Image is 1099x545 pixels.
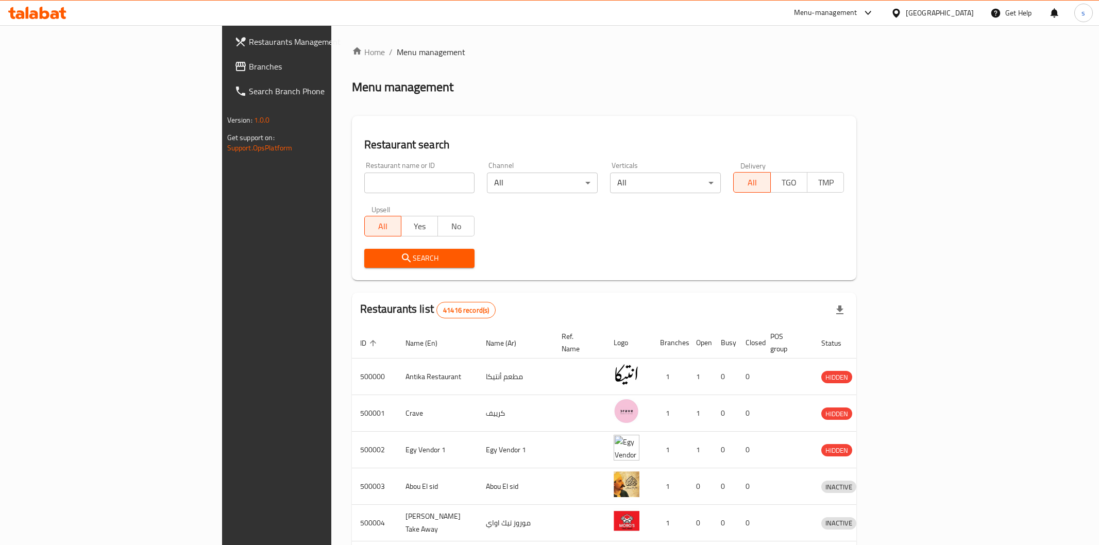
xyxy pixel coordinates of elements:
span: Version: [227,113,252,127]
th: Branches [652,327,688,359]
span: Menu management [397,46,465,58]
th: Logo [605,327,652,359]
div: Export file [827,298,852,322]
td: Egy Vendor 1 [397,432,478,468]
td: 0 [713,432,737,468]
span: TMP [811,175,840,190]
button: All [364,216,401,236]
span: Restaurants Management [249,36,397,48]
td: 0 [688,468,713,505]
span: Search Branch Phone [249,85,397,97]
td: 1 [688,395,713,432]
div: Total records count [436,302,496,318]
td: 0 [713,359,737,395]
button: Search [364,249,475,268]
span: Name (En) [405,337,451,349]
nav: breadcrumb [352,46,857,58]
a: Search Branch Phone [226,79,405,104]
td: 0 [737,359,762,395]
button: Yes [401,216,438,236]
td: موروز تيك اواي [478,505,553,541]
label: Upsell [371,206,391,213]
div: All [487,173,598,193]
span: HIDDEN [821,408,852,420]
span: All [369,219,397,234]
td: Egy Vendor 1 [478,432,553,468]
td: 1 [652,359,688,395]
td: 0 [737,468,762,505]
input: Search for restaurant name or ID.. [364,173,475,193]
img: Moro's Take Away [614,508,639,534]
td: 1 [652,432,688,468]
button: No [437,216,475,236]
div: HIDDEN [821,444,852,456]
span: Yes [405,219,434,234]
td: [PERSON_NAME] Take Away [397,505,478,541]
td: Antika Restaurant [397,359,478,395]
span: INACTIVE [821,481,856,493]
span: TGO [775,175,803,190]
td: 1 [652,468,688,505]
span: Ref. Name [562,330,593,355]
div: INACTIVE [821,517,856,530]
h2: Menu management [352,79,453,95]
h2: Restaurants list [360,301,496,318]
span: Branches [249,60,397,73]
div: HIDDEN [821,371,852,383]
span: POS group [770,330,801,355]
span: INACTIVE [821,517,856,529]
img: Crave [614,398,639,424]
div: All [610,173,721,193]
th: Open [688,327,713,359]
span: HIDDEN [821,371,852,383]
h2: Restaurant search [364,137,844,152]
button: All [733,172,770,193]
span: 1.0.0 [254,113,270,127]
a: Branches [226,54,405,79]
div: Menu-management [794,7,857,19]
td: Abou El sid [397,468,478,505]
td: 1 [652,395,688,432]
span: HIDDEN [821,445,852,456]
button: TMP [807,172,844,193]
td: 1 [652,505,688,541]
td: 0 [713,395,737,432]
span: Status [821,337,855,349]
td: Abou El sid [478,468,553,505]
th: Closed [737,327,762,359]
span: No [442,219,470,234]
img: Abou El sid [614,471,639,497]
td: 1 [688,359,713,395]
span: Get support on: [227,131,275,144]
img: Antika Restaurant [614,362,639,387]
span: s [1081,7,1085,19]
td: 0 [737,432,762,468]
td: 0 [737,505,762,541]
td: 0 [713,505,737,541]
span: Search [373,252,467,265]
span: 41416 record(s) [437,305,495,315]
th: Busy [713,327,737,359]
td: Crave [397,395,478,432]
img: Egy Vendor 1 [614,435,639,461]
td: كرييف [478,395,553,432]
td: مطعم أنتيكا [478,359,553,395]
button: TGO [770,172,807,193]
td: 0 [713,468,737,505]
a: Support.OpsPlatform [227,141,293,155]
span: Name (Ar) [486,337,530,349]
td: 0 [737,395,762,432]
a: Restaurants Management [226,29,405,54]
td: 1 [688,432,713,468]
span: All [738,175,766,190]
label: Delivery [740,162,766,169]
td: 0 [688,505,713,541]
div: [GEOGRAPHIC_DATA] [906,7,974,19]
span: ID [360,337,380,349]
